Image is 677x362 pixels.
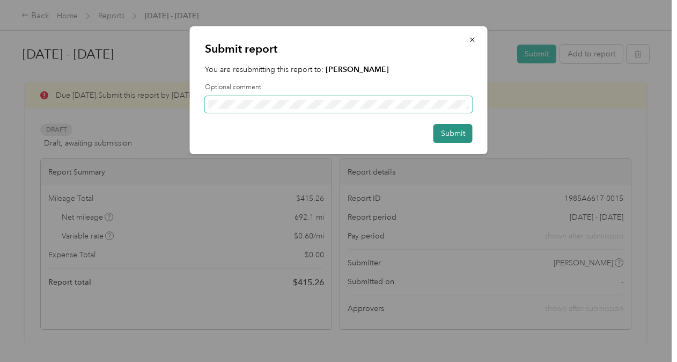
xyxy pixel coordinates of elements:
[617,302,677,362] iframe: Everlance-gr Chat Button Frame
[205,83,473,92] label: Optional comment
[205,64,473,75] p: You are resubmitting this report to:
[433,124,473,143] button: Submit
[326,65,389,74] strong: [PERSON_NAME]
[205,41,473,56] p: Submit report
